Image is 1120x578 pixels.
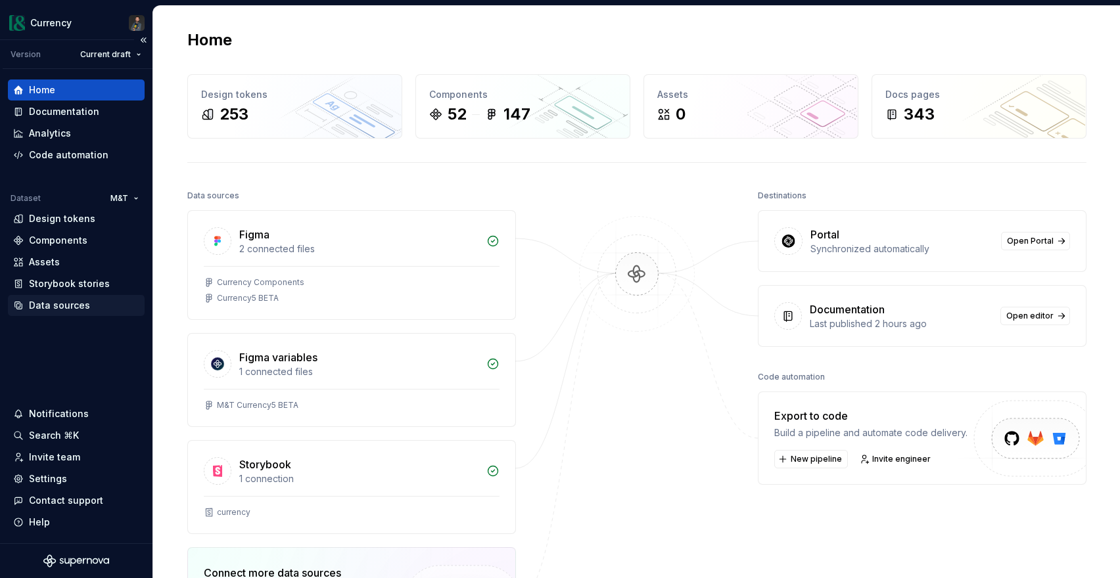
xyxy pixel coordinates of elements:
a: Storybook stories [8,273,145,294]
h2: Home [187,30,232,51]
a: Components [8,230,145,251]
div: Code automation [29,148,108,162]
div: Components [429,88,617,101]
span: Open editor [1006,311,1054,321]
button: M&T [105,189,145,208]
a: Assets [8,252,145,273]
span: Invite engineer [872,454,931,464]
button: Contact support [8,490,145,511]
div: Documentation [810,301,885,317]
div: Invite team [29,451,80,464]
a: Analytics [8,123,145,144]
a: Documentation [8,101,145,122]
div: Notifications [29,407,89,420]
div: Assets [657,88,845,101]
div: 147 [503,104,530,125]
div: Components [29,234,87,247]
a: Assets0 [643,74,858,139]
div: Currency5 BETA [217,293,279,303]
div: 343 [904,104,935,125]
a: Invite engineer [856,450,937,468]
div: 1 connected files [239,365,478,378]
div: currency [217,507,250,518]
div: Figma [239,227,269,242]
div: Version [11,49,41,60]
button: Collapse sidebar [134,31,152,49]
div: 0 [676,104,686,125]
div: Contact support [29,494,103,507]
div: 2 connected files [239,242,478,256]
a: Figma2 connected filesCurrency ComponentsCurrency5 BETA [187,210,516,320]
div: Build a pipeline and automate code delivery. [774,426,968,439]
div: Last published 2 hours ago [810,317,992,330]
div: Home [29,83,55,97]
a: Open Portal [1001,232,1070,250]
a: Invite team [8,447,145,468]
div: Storybook [239,456,291,472]
div: Assets [29,256,60,269]
div: Analytics [29,127,71,140]
a: Home [8,79,145,100]
div: Portal [810,227,839,242]
div: Currency Components [217,277,304,288]
div: Design tokens [29,212,95,225]
button: New pipeline [774,450,848,468]
div: Settings [29,472,67,485]
a: Settings [8,468,145,489]
svg: Supernova Logo [43,554,109,567]
a: Storybook1 connectioncurrency [187,440,516,534]
button: Search ⌘K [8,425,145,446]
a: Components52147 [415,74,630,139]
div: M&T Currency5 BETA [217,400,298,411]
div: 1 connection [239,472,478,485]
span: Open Portal [1007,236,1054,246]
div: Storybook stories [29,277,110,290]
div: Docs pages [885,88,1073,101]
div: Documentation [29,105,99,118]
div: Search ⌘K [29,429,79,442]
a: Design tokens [8,208,145,229]
a: Figma variables1 connected filesM&T Currency5 BETA [187,333,516,427]
a: Docs pages343 [872,74,1086,139]
a: Data sources [8,295,145,316]
span: Current draft [80,49,131,60]
span: M&T [110,193,128,204]
button: Help [8,512,145,533]
button: Notifications [8,403,145,424]
div: Currency [30,16,72,30]
div: 253 [220,104,248,125]
div: Synchronized automatically [810,242,993,256]
div: 52 [448,104,467,125]
img: 77b064d8-59cc-4dbd-8929-60c45737814c.png [9,15,25,31]
div: Data sources [29,299,90,312]
button: Current draft [74,45,147,64]
a: Open editor [1000,307,1070,325]
div: Destinations [758,187,806,205]
div: Data sources [187,187,239,205]
div: Help [29,516,50,529]
a: Design tokens253 [187,74,402,139]
div: Dataset [11,193,41,204]
a: Code automation [8,144,145,166]
div: Figma variables [239,349,317,365]
span: New pipeline [791,454,842,464]
div: Code automation [758,368,825,386]
img: Patrick [129,15,145,31]
div: Design tokens [201,88,388,101]
button: CurrencyPatrick [3,9,150,37]
div: Export to code [774,408,968,424]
